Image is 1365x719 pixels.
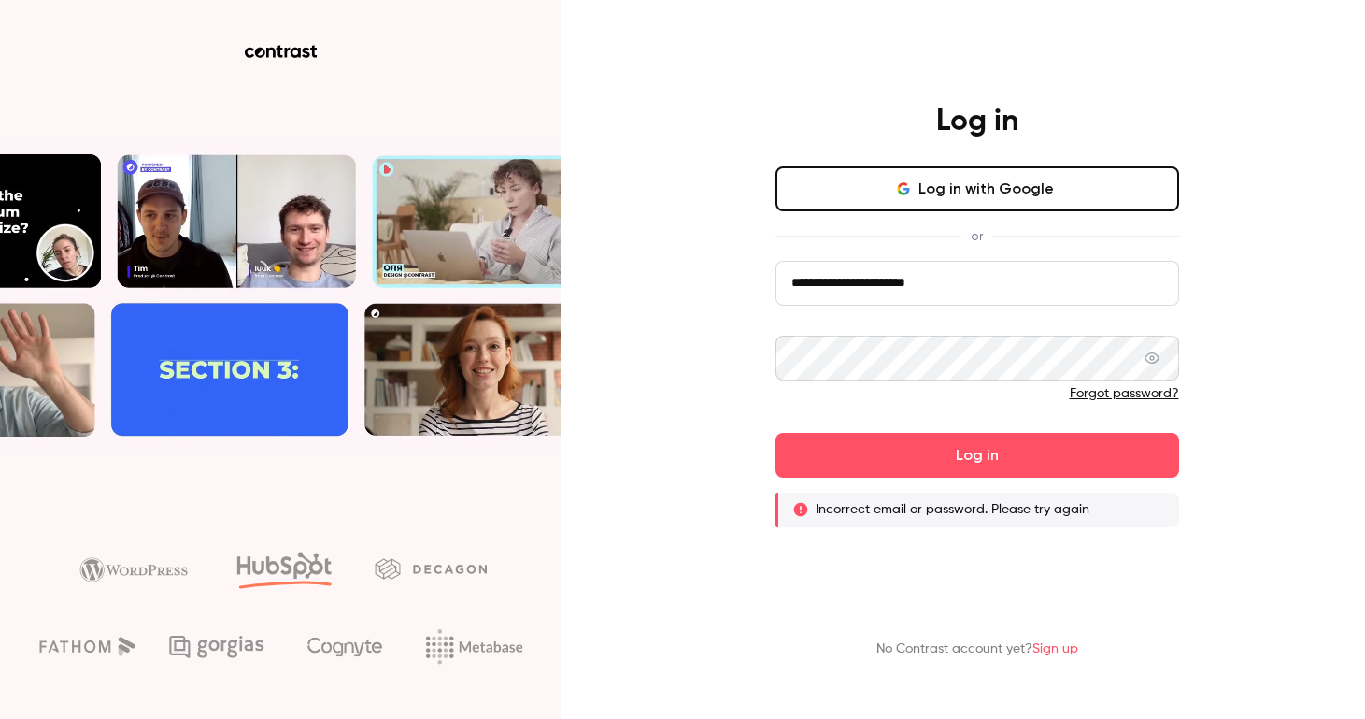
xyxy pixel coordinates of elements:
button: Log in with Google [775,166,1179,211]
a: Forgot password? [1070,387,1179,400]
p: Incorrect email or password. Please try again [816,500,1089,519]
span: or [961,226,992,246]
img: decagon [375,558,487,579]
button: Log in [775,433,1179,478]
a: Sign up [1032,642,1078,655]
h4: Log in [936,103,1018,140]
p: No Contrast account yet? [876,640,1078,659]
